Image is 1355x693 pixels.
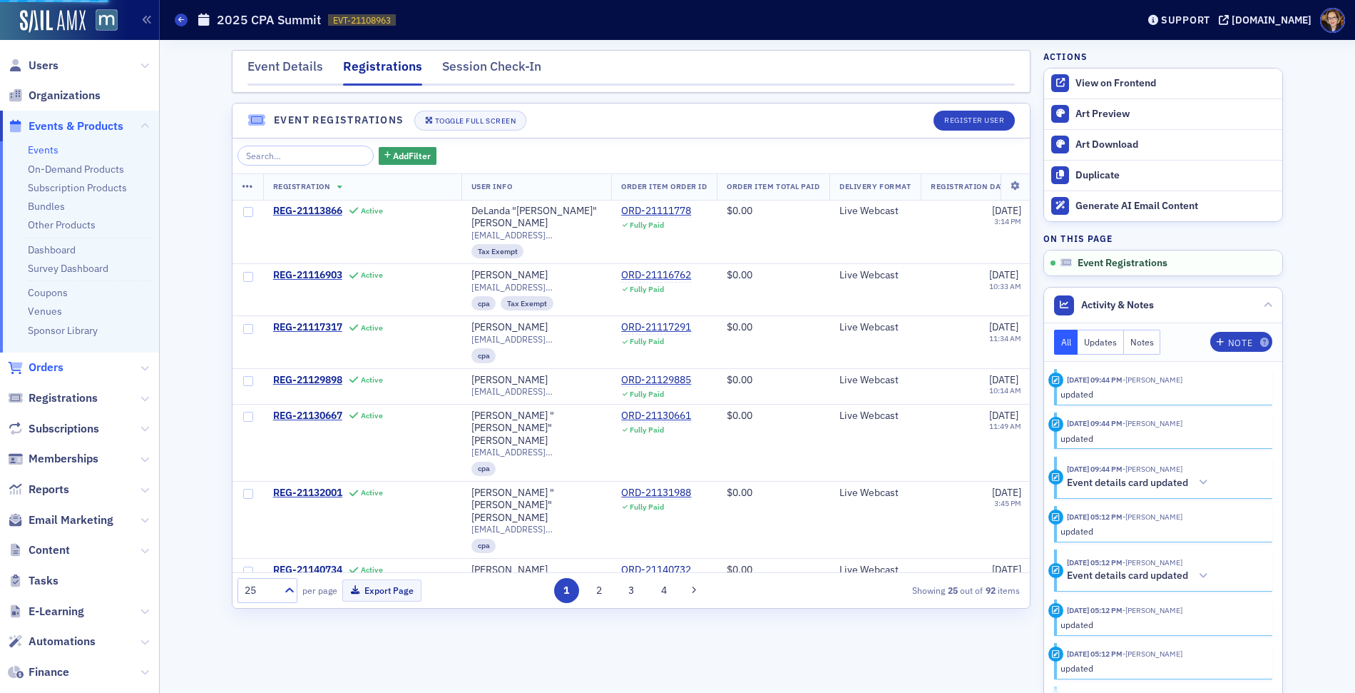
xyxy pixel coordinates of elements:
a: Events [28,143,58,156]
span: Add Filter [393,149,431,162]
div: ORD-21140732 [621,564,691,577]
span: REG-21130667 [273,410,342,423]
div: Fully Paid [630,285,664,294]
div: Tax Exempt [501,296,553,310]
div: Active [361,488,383,497]
div: Activity [1048,470,1063,485]
a: ORD-21129885 [621,374,691,387]
div: [PERSON_NAME] [471,374,548,387]
span: $0.00 [727,320,752,333]
span: $0.00 [727,373,752,386]
a: Subscriptions [8,421,99,437]
a: View on Frontend [1044,69,1282,98]
span: [EMAIL_ADDRESS][DOMAIN_NAME] [471,386,602,397]
span: Users [29,58,58,74]
div: Active [361,323,383,333]
div: Active [361,375,383,385]
span: Michelle Brown [1123,557,1182,567]
span: [EMAIL_ADDRESS][DOMAIN_NAME] [471,524,602,535]
a: Orders [8,360,63,375]
a: Content [8,542,70,558]
span: [DATE] [992,486,1021,499]
button: Register User [934,111,1015,131]
span: [EMAIL_ADDRESS][DOMAIN_NAME] [471,447,602,457]
span: Events & Products [29,118,123,134]
span: [DATE] [989,268,1018,281]
span: REG-21129898 [273,374,342,387]
button: Export Page [342,580,421,602]
div: cpa [471,348,496,363]
div: Fully Paid [630,221,664,230]
span: Michelle Brown [1123,375,1182,385]
span: Orders [29,360,63,375]
a: ORD-21111778 [621,205,691,218]
div: [PERSON_NAME] "[PERSON_NAME]" [PERSON_NAME] [471,487,602,525]
span: REG-21116903 [273,269,342,282]
div: Fully Paid [630,390,664,399]
span: Michelle Brown [1123,649,1182,659]
a: Organizations [8,88,101,103]
div: Fully Paid [630,502,664,512]
span: REG-21132001 [273,487,342,500]
a: E-Learning [8,604,84,619]
a: ORD-21131988 [621,487,691,500]
div: Note [1228,339,1252,347]
a: Subscription Products [28,181,127,194]
a: Art Preview [1044,99,1282,129]
div: Generate AI Email Content [1075,200,1275,213]
div: Event Details [247,57,323,84]
a: Dashboard [28,243,76,256]
span: [DATE] [992,563,1021,576]
time: 3:45 PM [994,498,1021,508]
a: SailAMX [20,10,86,33]
div: 25 [245,583,276,598]
span: Michelle Brown [1123,418,1182,428]
div: Session Check-In [442,57,541,84]
span: Registrations [29,390,98,406]
div: Live Webcast [839,410,911,423]
div: Art Preview [1075,108,1275,121]
div: [PERSON_NAME] [471,321,548,334]
div: Art Download [1075,138,1275,151]
div: Showing out of items [769,584,1021,597]
a: ORD-21130661 [621,410,691,423]
time: 3:14 PM [994,216,1021,226]
a: REG-21117317Active [273,321,451,334]
button: Event details card updated [1067,569,1213,584]
span: Email Marketing [29,512,113,528]
div: cpa [471,539,496,553]
span: Michelle Brown [1123,605,1182,615]
div: Active [361,411,383,420]
div: Toggle Full Screen [435,117,516,125]
button: 2 [586,578,611,603]
a: ORD-21117291 [621,321,691,334]
span: $0.00 [727,563,752,576]
span: Automations [29,634,96,649]
span: [EMAIL_ADDRESS][DOMAIN_NAME] [471,230,602,241]
a: Memberships [8,451,98,467]
a: Survey Dashboard [28,262,108,275]
span: [DATE] [992,204,1021,217]
button: 3 [619,578,644,603]
span: Subscriptions [29,421,99,437]
span: Order Item Order ID [621,181,707,191]
a: Art Download [1044,129,1282,160]
div: Active [361,270,383,280]
span: [EMAIL_ADDRESS][DOMAIN_NAME] [471,282,602,293]
div: updated [1060,662,1262,674]
div: [PERSON_NAME] [471,564,548,577]
h5: Event details card updated [1067,570,1188,582]
strong: 25 [945,584,960,597]
button: 4 [651,578,676,603]
strong: 92 [983,584,998,597]
span: Michelle Brown [1123,512,1182,522]
time: 11:34 AM [989,333,1021,343]
div: Support [1161,14,1210,26]
div: Activity [1048,563,1063,578]
span: EVT-21108963 [333,14,391,26]
span: E-Learning [29,604,84,619]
